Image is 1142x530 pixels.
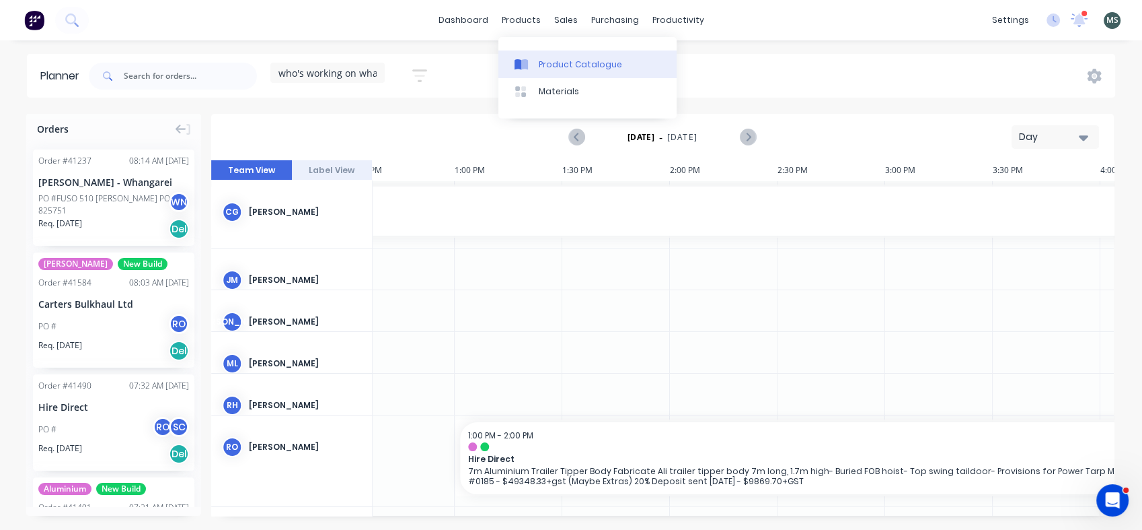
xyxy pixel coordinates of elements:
div: Great to hear that! Feel free to reach out anytime you have more questions—I'm here to help whene... [11,300,221,368]
div: [PERSON_NAME] [222,312,242,332]
div: 2:00 PM [670,160,777,180]
div: Factory says… [11,114,258,246]
button: Team View [211,160,292,180]
span: New Build [118,258,167,270]
div: settings [985,10,1036,30]
a: Product Catalogue [498,51,677,77]
a: dashboard [432,10,495,30]
button: Day [1012,125,1099,149]
div: WN [169,192,189,212]
div: Product Catalogue [539,59,622,71]
div: Carters Bulkhaul Ltd [38,297,189,311]
button: Send a message… [231,422,252,443]
div: Did that answer your question? [22,92,169,105]
div: RO [222,437,242,457]
img: Factory [24,10,44,30]
div: [PERSON_NAME] [249,316,361,328]
div: Order # 41490 [38,380,91,392]
div: Factory says… [11,300,258,398]
div: 2:30 PM [777,160,885,180]
button: Previous page [570,129,585,145]
div: Great to hear that! Feel free to reach out anytime you have more questions—I'm here to help whene... [22,308,210,360]
div: SC [169,417,189,437]
div: [PERSON_NAME] [249,441,361,453]
div: Yes, there is a how-to video for setting up and using the Planner in Factory. You can watch the f... [22,8,248,74]
span: [DATE] [667,131,697,143]
div: PO #FUSO 510 [PERSON_NAME] PO 825751 [38,193,173,217]
div: Order # 41491 [38,502,91,514]
button: go back [9,5,34,31]
input: Search for orders... [124,63,257,90]
button: Label View [292,160,373,180]
div: Close [236,5,260,30]
button: Home [211,5,236,31]
div: RO [169,314,189,334]
div: productivity [646,10,711,30]
div: Del [169,219,189,239]
div: [PERSON_NAME] [249,206,361,218]
div: Just checking in to see if you still need help with setting up the Planner and schedule in Factor... [11,114,221,236]
div: RH [222,395,242,416]
div: 08:03 AM [DATE] [129,277,189,289]
span: Req. [DATE] [38,218,82,230]
div: 12:30 PM [347,160,455,180]
button: Next page [740,129,755,145]
div: 07:32 AM [DATE] [129,380,189,392]
span: New Build [96,483,146,495]
iframe: Intercom live chat [1096,484,1129,517]
div: Planner [40,68,86,84]
button: Emoji picker [42,427,53,438]
div: PO # [38,424,56,436]
div: Just checking in to see if you still need help with setting up the Planner and schedule in Factor... [22,122,210,228]
div: Factory says… [11,84,258,114]
img: Profile image for Factory [38,7,60,29]
div: Del [169,341,189,361]
span: - [659,129,662,145]
span: MS [1106,14,1118,26]
div: 08:14 AM [DATE] [129,155,189,167]
div: products [495,10,547,30]
div: Mike says… [11,246,258,300]
a: Materials [498,78,677,105]
strong: [DATE] [627,131,654,143]
div: 1:00 PM [455,160,562,180]
p: The team can also help [65,17,167,30]
a: Source reference 8316236: [210,63,221,73]
div: ML [222,354,242,374]
div: [PERSON_NAME] - Whangarei [38,175,189,189]
div: Del [169,444,189,464]
a: Planner walkthrough video here [37,35,187,46]
span: Orders [37,122,69,136]
div: Day [1019,130,1081,144]
div: purchasing [584,10,646,30]
div: 3:30 PM [993,160,1100,180]
div: JM [222,270,242,290]
span: Aluminium [38,483,91,495]
h1: Factory [65,7,105,17]
div: [PERSON_NAME] [249,358,361,370]
div: Materials [539,86,579,98]
span: Req. [DATE] [38,339,82,352]
div: Order # 41584 [38,277,91,289]
div: Hire Direct [38,400,189,414]
div: 07:21 AM [DATE] [129,502,189,514]
div: sales [547,10,584,30]
div: [PERSON_NAME] [249,274,361,286]
div: Order # 41237 [38,155,91,167]
div: [PERSON_NAME] [249,399,361,411]
div: CG [222,202,242,222]
div: Factory • AI Agent • 19h ago [22,371,137,379]
span: Req. [DATE] [38,442,82,455]
div: no should be good for now. i will be in touch if I have questions [48,246,258,289]
span: 1:00 PM - 2:00 PM [468,430,533,441]
div: 3:00 PM [885,160,993,180]
div: PO # [38,321,56,333]
button: Upload attachment [21,427,32,438]
textarea: Message… [11,385,258,422]
div: RO [153,417,173,437]
div: no should be good for now. i will be in touch if I have questions [59,255,248,281]
div: Did that answer your question? [11,84,180,113]
div: 1:30 PM [562,160,670,180]
span: [PERSON_NAME] [38,258,113,270]
span: who's working on what [278,66,381,80]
